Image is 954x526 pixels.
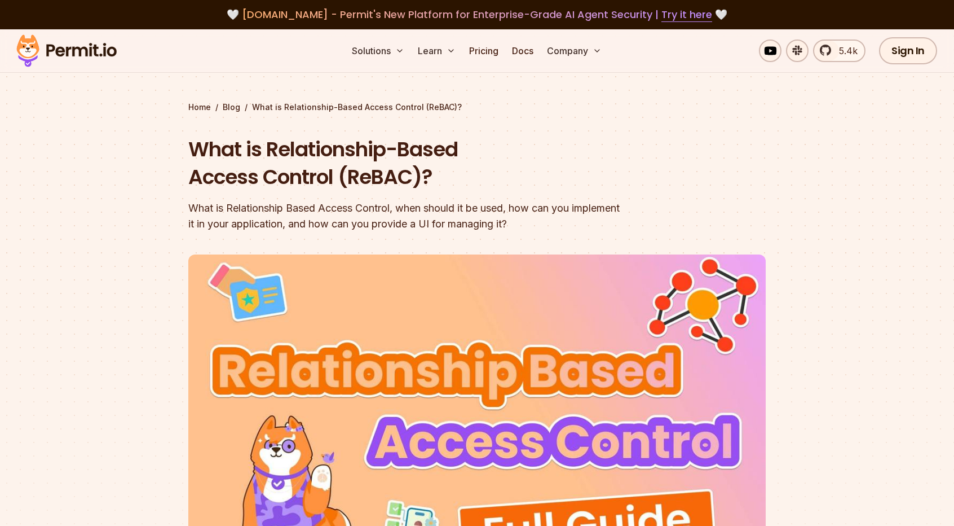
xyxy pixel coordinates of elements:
a: 5.4k [813,40,865,62]
a: Sign In [879,37,937,64]
a: Pricing [465,40,503,62]
div: 🤍 🤍 [27,7,927,23]
div: What is Relationship Based Access Control, when should it be used, how can you implement it in yo... [188,200,621,232]
button: Company [542,40,606,62]
span: [DOMAIN_NAME] - Permit's New Platform for Enterprise-Grade AI Agent Security | [242,7,712,21]
button: Solutions [347,40,409,62]
span: 5.4k [832,44,858,58]
button: Learn [413,40,460,62]
a: Docs [507,40,538,62]
h1: What is Relationship-Based Access Control (ReBAC)? [188,135,621,191]
a: Blog [223,102,240,113]
div: / / [188,102,766,113]
a: Home [188,102,211,113]
a: Try it here [661,7,712,22]
img: Permit logo [11,32,122,70]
